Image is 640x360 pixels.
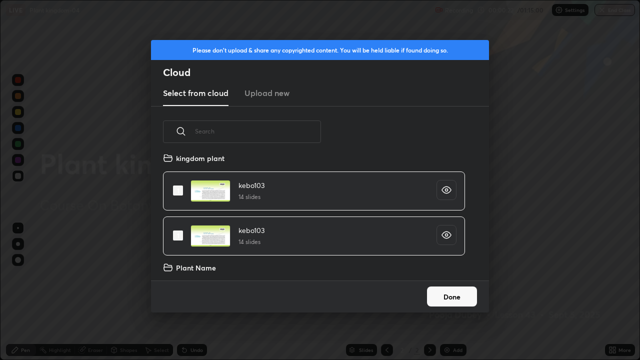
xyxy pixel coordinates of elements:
h3: Select from cloud [163,87,228,99]
img: 1722855492VCYSJW.pdf [190,225,230,247]
h5: 14 slides [238,192,264,201]
img: 1722855492VCYSJW.pdf [190,180,230,202]
button: Done [427,286,477,306]
h2: Cloud [163,66,489,79]
h4: Plant Name [176,262,216,273]
div: Please don't upload & share any copyrighted content. You will be held liable if found doing so. [151,40,489,60]
input: Search [195,110,321,152]
h4: kebo103 [238,180,264,190]
h5: 14 slides [238,237,264,246]
h4: kingdom plant [176,153,224,163]
h4: kebo103 [238,225,264,235]
div: grid [151,154,477,280]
